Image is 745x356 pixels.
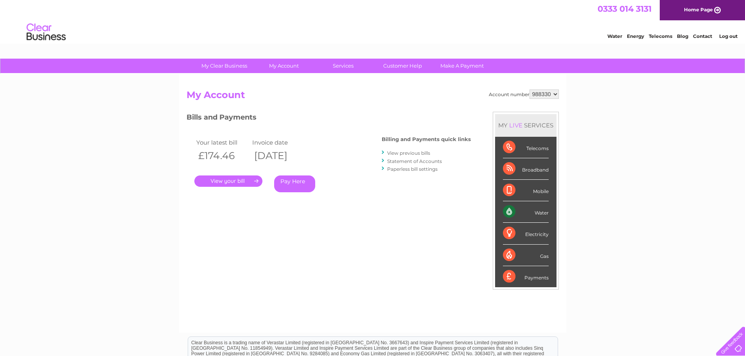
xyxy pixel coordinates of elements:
[194,175,262,187] a: .
[677,33,688,39] a: Blog
[598,4,652,14] a: 0333 014 3131
[508,122,524,129] div: LIVE
[503,201,549,223] div: Water
[370,59,435,73] a: Customer Help
[194,148,251,164] th: £174.46
[250,137,307,148] td: Invoice date
[192,59,257,73] a: My Clear Business
[387,150,430,156] a: View previous bills
[194,137,251,148] td: Your latest bill
[627,33,644,39] a: Energy
[495,114,557,136] div: MY SERVICES
[503,180,549,201] div: Mobile
[719,33,738,39] a: Log out
[503,266,549,287] div: Payments
[311,59,375,73] a: Services
[251,59,316,73] a: My Account
[250,148,307,164] th: [DATE]
[430,59,494,73] a: Make A Payment
[649,33,672,39] a: Telecoms
[503,137,549,158] div: Telecoms
[503,158,549,180] div: Broadband
[26,20,66,44] img: logo.png
[693,33,712,39] a: Contact
[503,223,549,244] div: Electricity
[188,4,558,38] div: Clear Business is a trading name of Verastar Limited (registered in [GEOGRAPHIC_DATA] No. 3667643...
[489,89,559,99] div: Account number
[382,136,471,142] h4: Billing and Payments quick links
[503,245,549,266] div: Gas
[387,158,442,164] a: Statement of Accounts
[274,175,315,192] a: Pay Here
[607,33,622,39] a: Water
[187,112,471,125] h3: Bills and Payments
[187,89,559,104] h2: My Account
[387,166,438,172] a: Paperless bill settings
